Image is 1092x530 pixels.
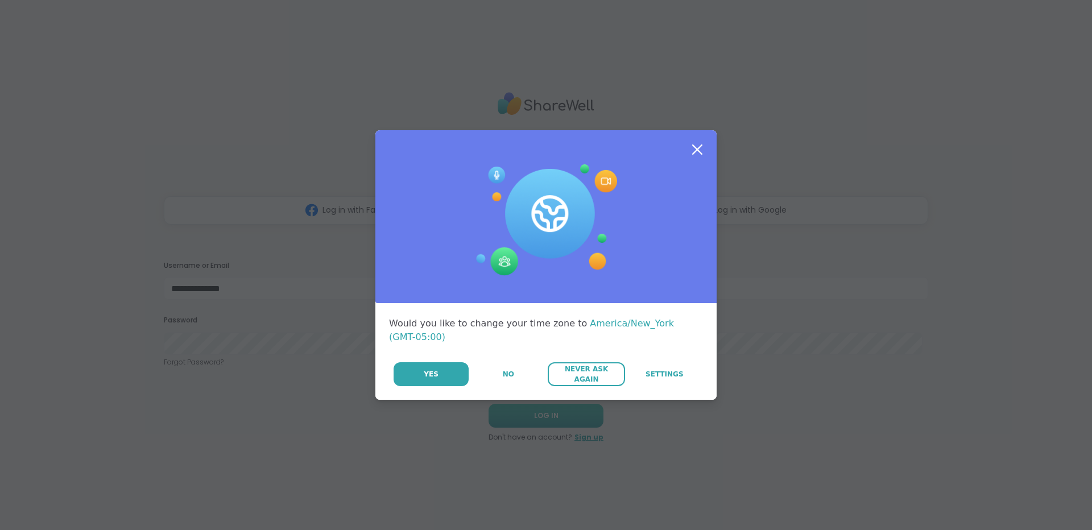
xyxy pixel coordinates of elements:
button: No [470,362,547,386]
span: Yes [424,369,439,379]
button: Yes [394,362,469,386]
span: Settings [646,369,684,379]
a: Settings [626,362,703,386]
span: No [503,369,514,379]
span: America/New_York (GMT-05:00) [389,318,674,342]
div: Would you like to change your time zone to [389,317,703,344]
span: Never Ask Again [553,364,619,384]
img: Session Experience [475,164,617,276]
button: Never Ask Again [548,362,624,386]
